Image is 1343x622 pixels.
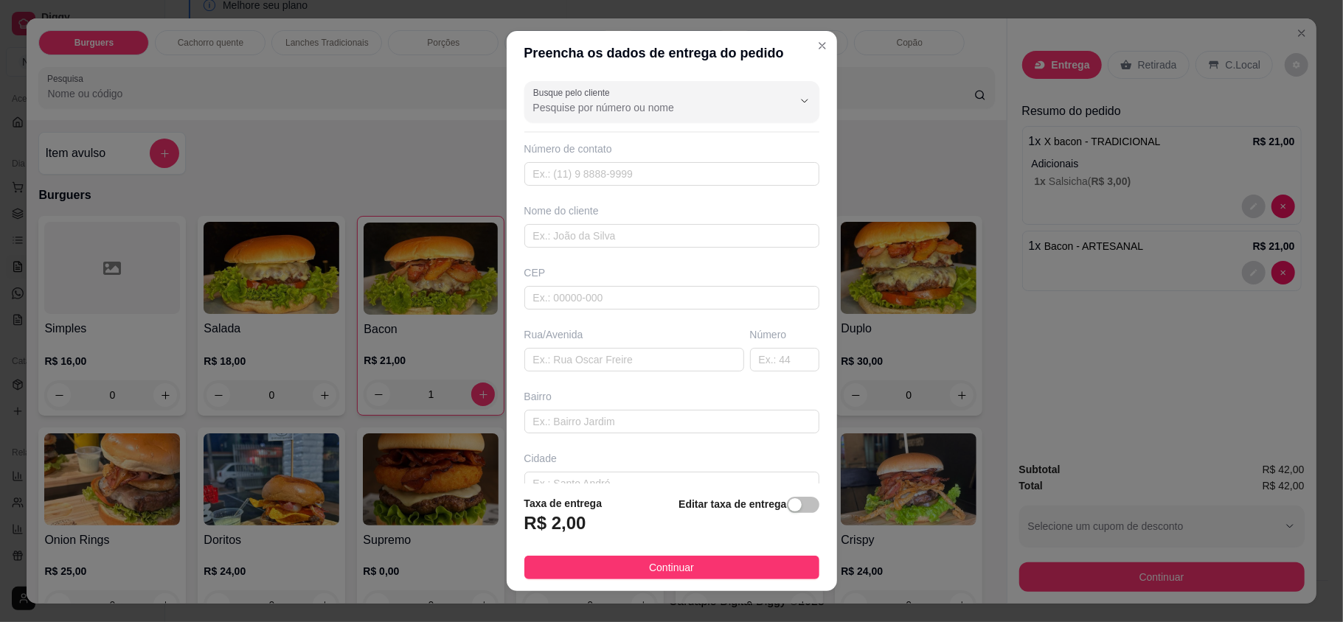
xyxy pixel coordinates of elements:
[524,451,819,466] div: Cidade
[507,31,837,75] header: Preencha os dados de entrega do pedido
[524,224,819,248] input: Ex.: João da Silva
[524,286,819,310] input: Ex.: 00000-000
[750,348,819,371] input: Ex.: 44
[793,89,816,113] button: Show suggestions
[524,410,819,433] input: Ex.: Bairro Jardim
[524,556,819,579] button: Continuar
[750,327,819,342] div: Número
[533,86,615,99] label: Busque pelo cliente
[524,327,744,342] div: Rua/Avenida
[811,34,834,57] button: Close
[524,389,819,404] div: Bairro
[524,265,819,280] div: CEP
[524,141,819,156] div: Número de contato
[649,559,694,576] span: Continuar
[524,472,819,495] input: Ex.: Santo André
[524,162,819,186] input: Ex.: (11) 9 8888-9999
[524,348,744,371] input: Ex.: Rua Oscar Freire
[524,497,603,509] strong: Taxa de entrega
[533,100,769,115] input: Busque pelo cliente
[524,203,819,218] div: Nome do cliente
[679,498,786,510] strong: Editar taxa de entrega
[524,511,586,535] h3: R$ 2,00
